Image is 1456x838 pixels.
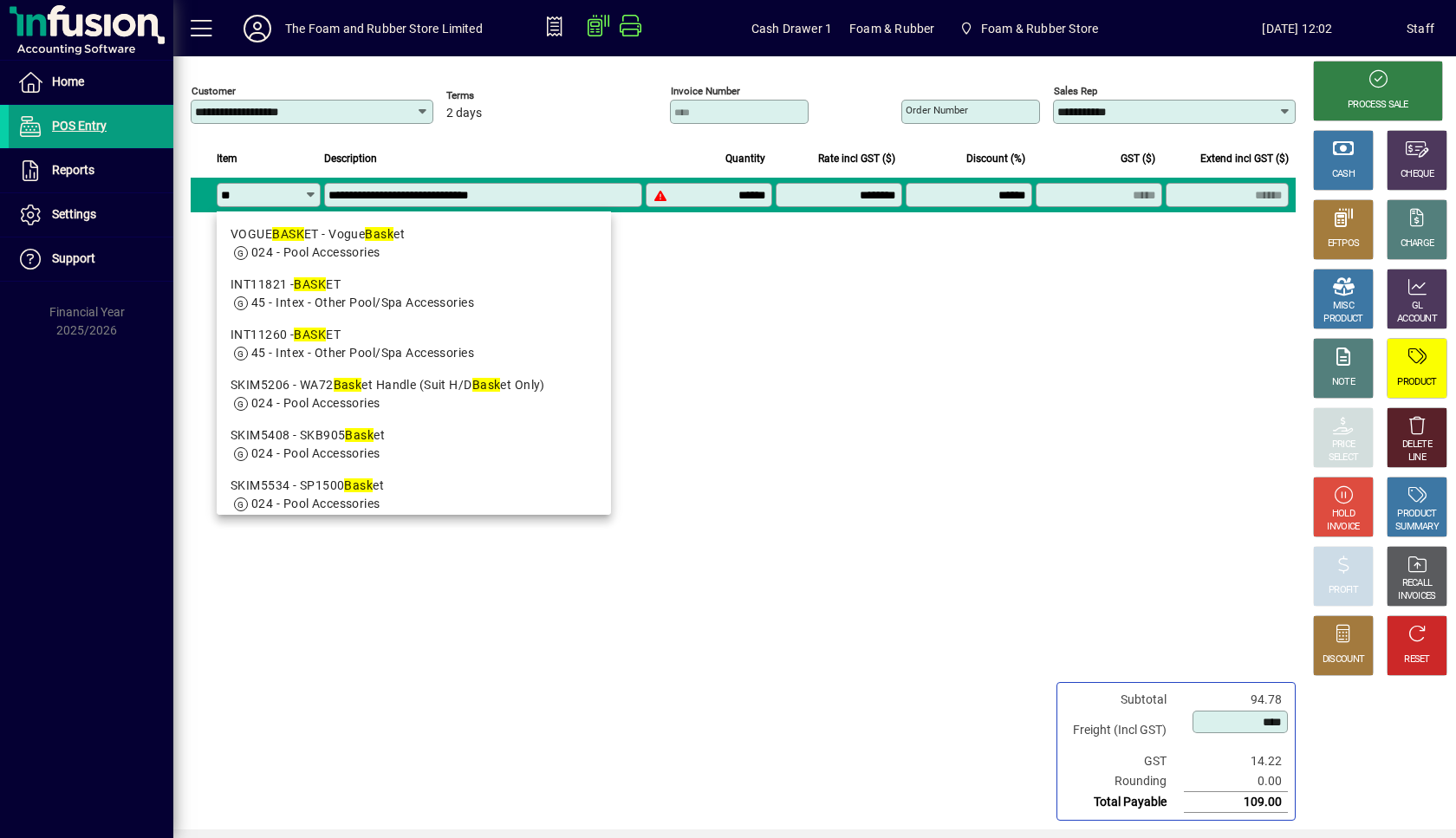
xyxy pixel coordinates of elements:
[9,237,173,281] a: Support
[9,193,173,237] a: Settings
[217,419,611,470] mat-option: SKIM5408 - SKB905 Basket
[52,251,95,265] span: Support
[251,446,380,460] span: 024 - Pool Accessories
[1323,653,1364,666] div: DISCOUNT
[906,104,968,116] mat-label: Order number
[1412,300,1423,313] div: GL
[1329,451,1359,464] div: SELECT
[849,15,934,42] span: Foam & Rubber
[1184,771,1288,792] td: 0.00
[1407,15,1434,42] div: Staff
[1329,584,1358,597] div: PROFIT
[52,119,107,133] span: POS Entry
[1054,85,1097,97] mat-label: Sales rep
[1333,300,1354,313] div: MISC
[324,149,377,168] span: Description
[1121,149,1155,168] span: GST ($)
[1332,508,1355,521] div: HOLD
[52,207,96,221] span: Settings
[1397,508,1436,521] div: PRODUCT
[1401,168,1433,181] div: CHEQUE
[1064,792,1184,813] td: Total Payable
[334,378,362,392] em: Bask
[231,225,597,244] div: VOGUE ET - Vogue et
[446,107,482,120] span: 2 days
[344,478,373,492] em: Bask
[52,75,84,88] span: Home
[231,276,597,294] div: INT11821 - ET
[251,296,474,309] span: 45 - Intex - Other Pool/Spa Accessories
[231,376,597,394] div: SKIM5206 - WA72 et Handle (Suit H/D et Only)
[251,346,474,360] span: 45 - Intex - Other Pool/Spa Accessories
[294,328,326,341] em: BASK
[1402,577,1433,590] div: RECALL
[1332,168,1355,181] div: CASH
[272,227,304,241] em: BASK
[751,15,832,42] span: Cash Drawer 1
[231,477,597,495] div: SKIM5534 - SP1500 et
[671,85,740,97] mat-label: Invoice number
[251,396,380,410] span: 024 - Pool Accessories
[231,326,597,344] div: INT11260 - ET
[217,369,611,419] mat-option: SKIM5206 - WA72 Basket Handle (Suit H/D Basket Only)
[217,218,611,269] mat-option: VOGUEBASKET - Vogue Basket
[1398,590,1435,603] div: INVOICES
[1323,313,1362,326] div: PRODUCT
[966,149,1025,168] span: Discount (%)
[1348,99,1408,112] div: PROCESS SALE
[1064,771,1184,792] td: Rounding
[1395,521,1439,534] div: SUMMARY
[251,245,380,259] span: 024 - Pool Accessories
[1401,237,1434,250] div: CHARGE
[1408,451,1426,464] div: LINE
[365,227,393,241] em: Bask
[217,319,611,369] mat-option: INT11260 - BASKET
[725,149,765,168] span: Quantity
[52,163,94,177] span: Reports
[1328,237,1360,250] div: EFTPOS
[1397,313,1437,326] div: ACCOUNT
[1332,376,1355,389] div: NOTE
[9,149,173,192] a: Reports
[217,149,237,168] span: Item
[1404,653,1430,666] div: RESET
[294,277,326,291] em: BASK
[251,497,380,510] span: 024 - Pool Accessories
[1184,751,1288,771] td: 14.22
[952,13,1105,44] span: Foam & Rubber Store
[217,470,611,520] mat-option: SKIM5534 - SP1500 Basket
[981,15,1098,42] span: Foam & Rubber Store
[1064,710,1184,751] td: Freight (Incl GST)
[818,149,895,168] span: Rate incl GST ($)
[1184,690,1288,710] td: 94.78
[217,269,611,319] mat-option: INT11821 - BASKET
[1064,690,1184,710] td: Subtotal
[9,61,173,104] a: Home
[1397,376,1436,389] div: PRODUCT
[1402,438,1432,451] div: DELETE
[1332,438,1355,451] div: PRICE
[1184,792,1288,813] td: 109.00
[446,90,550,101] span: Terms
[285,15,483,42] div: The Foam and Rubber Store Limited
[1064,751,1184,771] td: GST
[230,13,285,44] button: Profile
[231,426,597,445] div: SKIM5408 - SKB905 et
[472,378,501,392] em: Bask
[1327,521,1359,534] div: INVOICE
[1188,15,1407,42] span: [DATE] 12:02
[192,85,236,97] mat-label: Customer
[1200,149,1289,168] span: Extend incl GST ($)
[345,428,374,442] em: Bask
